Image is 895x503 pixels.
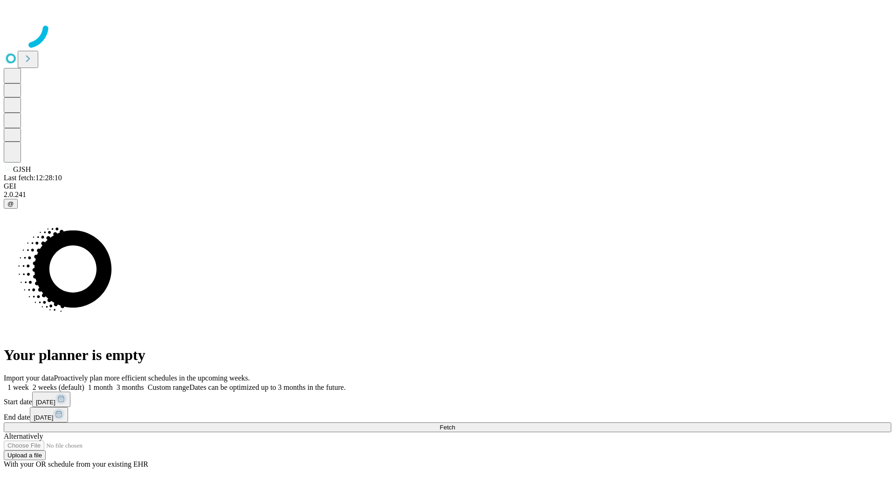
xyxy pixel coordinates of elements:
[30,407,68,422] button: [DATE]
[148,383,189,391] span: Custom range
[4,460,148,468] span: With your OR schedule from your existing EHR
[440,424,455,431] span: Fetch
[117,383,144,391] span: 3 months
[189,383,345,391] span: Dates can be optimized up to 3 months in the future.
[4,199,18,209] button: @
[4,174,62,182] span: Last fetch: 12:28:10
[7,383,29,391] span: 1 week
[34,414,53,421] span: [DATE]
[4,432,43,440] span: Alternatively
[4,392,891,407] div: Start date
[4,190,891,199] div: 2.0.241
[4,450,46,460] button: Upload a file
[33,383,84,391] span: 2 weeks (default)
[4,422,891,432] button: Fetch
[54,374,250,382] span: Proactively plan more efficient schedules in the upcoming weeks.
[7,200,14,207] span: @
[4,374,54,382] span: Import your data
[32,392,70,407] button: [DATE]
[4,182,891,190] div: GEI
[13,165,31,173] span: GJSH
[36,399,55,406] span: [DATE]
[88,383,113,391] span: 1 month
[4,347,891,364] h1: Your planner is empty
[4,407,891,422] div: End date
